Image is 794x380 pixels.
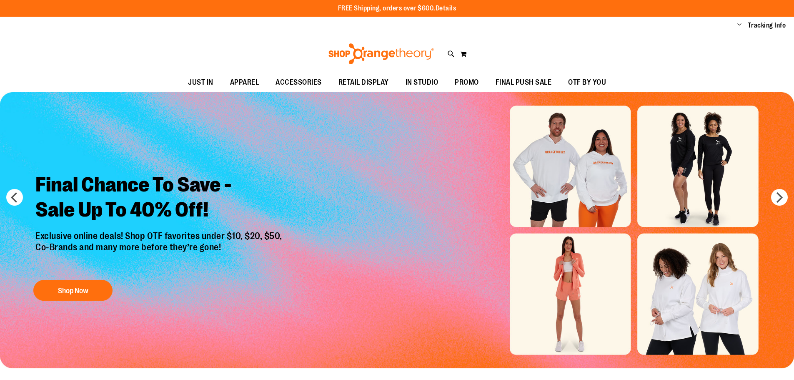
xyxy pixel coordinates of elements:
span: PROMO [455,73,479,92]
a: OTF BY YOU [560,73,614,92]
a: Tracking Info [748,21,786,30]
button: Account menu [737,21,741,30]
a: FINAL PUSH SALE [487,73,560,92]
img: Shop Orangetheory [327,43,435,64]
button: Shop Now [33,280,113,301]
a: APPAREL [222,73,268,92]
button: next [771,189,788,206]
a: RETAIL DISPLAY [330,73,397,92]
a: ACCESSORIES [267,73,330,92]
a: JUST IN [180,73,222,92]
span: RETAIL DISPLAY [338,73,389,92]
p: Exclusive online deals! Shop OTF favorites under $10, $20, $50, Co-Brands and many more before th... [29,231,291,272]
a: PROMO [446,73,487,92]
span: ACCESSORIES [276,73,322,92]
a: Details [436,5,456,12]
span: JUST IN [188,73,213,92]
p: FREE Shipping, orders over $600. [338,4,456,13]
span: FINAL PUSH SALE [496,73,552,92]
h2: Final Chance To Save - Sale Up To 40% Off! [29,166,291,231]
span: IN STUDIO [406,73,438,92]
span: OTF BY YOU [568,73,606,92]
button: prev [6,189,23,206]
a: IN STUDIO [397,73,447,92]
a: Final Chance To Save -Sale Up To 40% Off! Exclusive online deals! Shop OTF favorites under $10, $... [29,166,291,305]
span: APPAREL [230,73,259,92]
